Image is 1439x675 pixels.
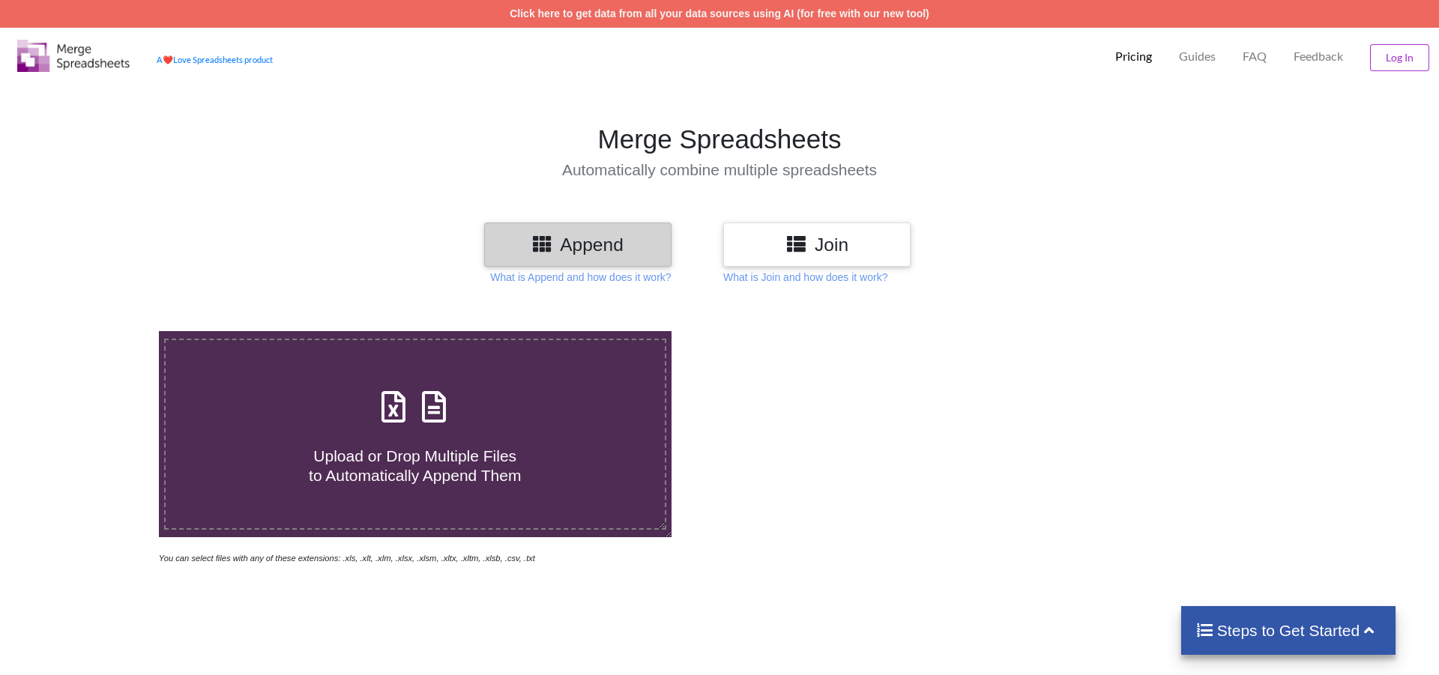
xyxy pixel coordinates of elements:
p: Pricing [1115,49,1152,64]
h3: Append [495,234,660,255]
span: heart [163,55,173,64]
img: Logo.png [17,40,130,72]
p: Guides [1179,49,1216,64]
a: AheartLove Spreadsheets product [157,55,273,64]
h4: Steps to Get Started [1196,621,1381,640]
p: What is Join and how does it work? [723,270,887,285]
p: What is Append and how does it work? [490,270,671,285]
p: FAQ [1243,49,1267,64]
h3: Join [734,234,899,255]
button: Log In [1370,44,1429,71]
span: Upload or Drop Multiple Files to Automatically Append Them [309,447,521,483]
span: Feedback [1294,50,1343,62]
i: You can select files with any of these extensions: .xls, .xlt, .xlm, .xlsx, .xlsm, .xltx, .xltm, ... [159,554,535,563]
a: Click here to get data from all your data sources using AI (for free with our new tool) [510,7,929,19]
